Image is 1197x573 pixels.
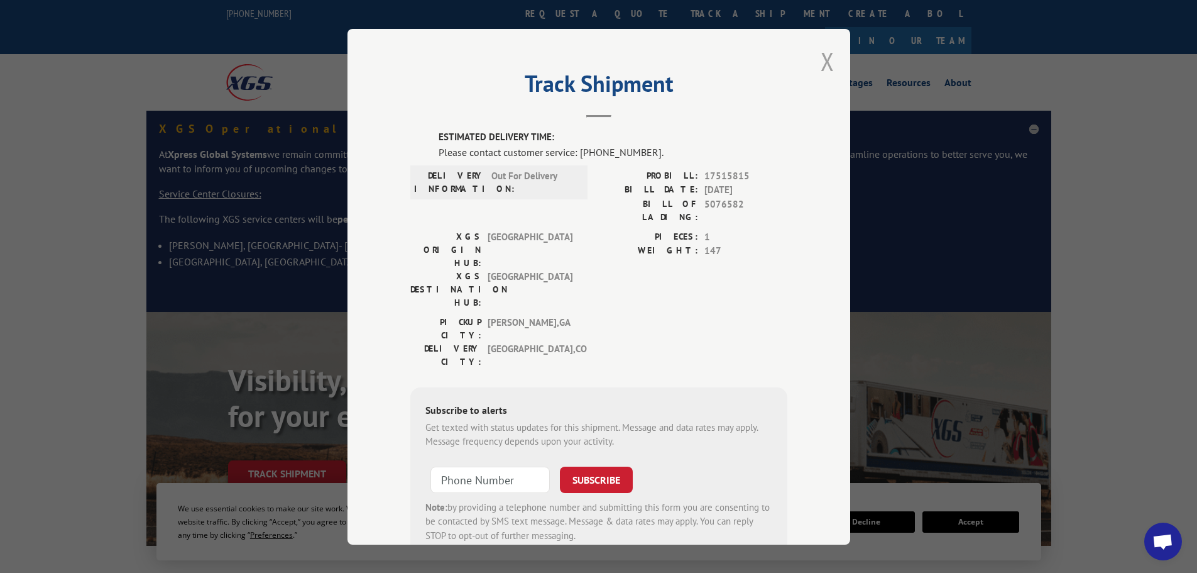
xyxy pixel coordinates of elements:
span: 5076582 [704,197,787,223]
button: SUBSCRIBE [560,466,633,492]
span: [GEOGRAPHIC_DATA] [488,230,572,269]
a: Open chat [1144,523,1182,560]
strong: Note: [425,501,447,513]
label: ESTIMATED DELIVERY TIME: [439,130,787,145]
div: by providing a telephone number and submitting this form you are consenting to be contacted by SM... [425,500,772,543]
span: [GEOGRAPHIC_DATA] [488,269,572,309]
span: 147 [704,244,787,259]
div: Subscribe to alerts [425,402,772,420]
button: Close modal [821,45,834,78]
label: PICKUP CITY: [410,315,481,342]
span: [PERSON_NAME] , GA [488,315,572,342]
input: Phone Number [430,466,550,492]
h2: Track Shipment [410,75,787,99]
label: DELIVERY CITY: [410,342,481,368]
label: PROBILL: [599,169,698,183]
label: PIECES: [599,230,698,244]
label: XGS DESTINATION HUB: [410,269,481,309]
span: 1 [704,230,787,244]
span: [GEOGRAPHIC_DATA] , CO [488,342,572,368]
span: 17515815 [704,169,787,183]
span: [DATE] [704,183,787,197]
div: Please contact customer service: [PHONE_NUMBER]. [439,144,787,159]
div: Get texted with status updates for this shipment. Message and data rates may apply. Message frequ... [425,420,772,448]
label: XGS ORIGIN HUB: [410,230,481,269]
label: BILL OF LADING: [599,197,698,223]
span: Out For Delivery [491,169,576,195]
label: DELIVERY INFORMATION: [414,169,485,195]
label: WEIGHT: [599,244,698,259]
label: BILL DATE: [599,183,698,197]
